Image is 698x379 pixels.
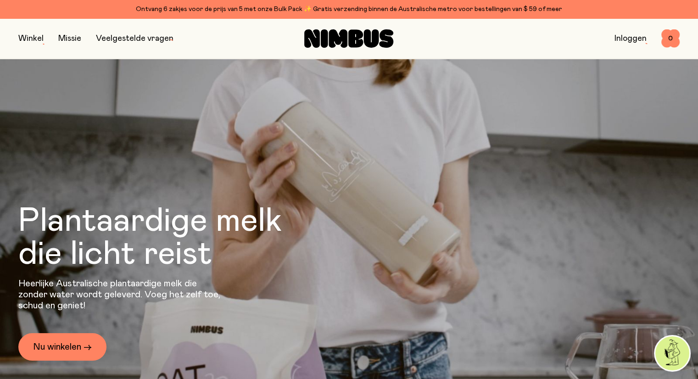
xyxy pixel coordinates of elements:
font: Heerlijke Australische plantaardige melk die zonder water wordt geleverd. Voeg het zelf toe, schu... [18,279,220,310]
a: Missie [58,34,81,43]
font: Nu winkelen → [33,342,92,351]
a: Veelgestelde vragen [96,34,173,43]
a: Nu winkelen → [18,333,106,361]
font: 0 [668,35,673,42]
font: Ontvang 6 zakjes voor de prijs van 5 met onze Bulk Pack ✨ Gratis verzending binnen de Australisch... [136,6,562,12]
button: 0 [661,29,680,48]
a: Inloggen [614,34,647,43]
img: tussenpersoon [655,336,689,370]
font: Plantaardige melk die licht reist [18,205,282,271]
